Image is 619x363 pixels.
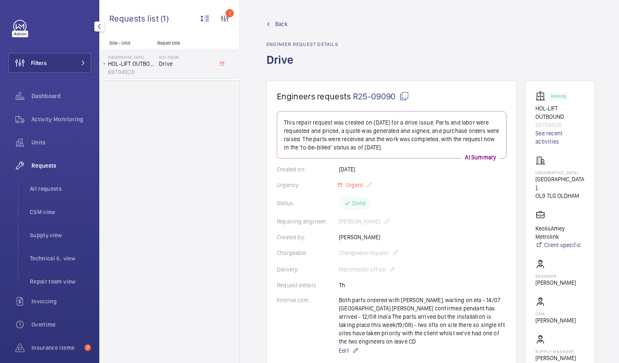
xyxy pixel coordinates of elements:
p: 69794928 [535,121,585,129]
p: HOL-LIFT OUTBOUND [535,104,585,121]
a: Client specific [535,241,585,249]
p: Working [551,95,566,98]
p: HOL-LIFT OUTBOUND [108,60,156,68]
p: KeolisAmey Metrolink [535,224,585,241]
p: [GEOGRAPHIC_DATA], [535,175,585,192]
p: 69794928 [108,68,156,76]
span: Dashboard [31,92,91,100]
span: Insurance items [31,344,81,352]
span: Back [275,20,288,28]
button: Filters [8,53,91,73]
h2: Engineer request details [266,41,338,47]
span: All requests [30,185,91,193]
span: Units [31,138,91,147]
p: [PERSON_NAME] [535,316,576,325]
p: [PERSON_NAME] [535,279,576,287]
p: Repair title [157,40,212,46]
img: elevator.svg [535,91,549,101]
p: [GEOGRAPHIC_DATA] [535,170,585,175]
span: CSM view [30,208,91,216]
span: R25-09090 [353,91,409,101]
p: OL9 7LG OLDHAM [535,192,585,200]
span: Drive [159,60,214,68]
p: AI Summary [462,153,499,161]
span: Filters [31,59,47,67]
h2: R25-09090 [159,55,214,60]
span: Engineers requests [277,91,351,101]
p: CSM [535,311,576,316]
span: Requests [31,161,91,170]
span: Supply view [30,231,91,239]
p: Supply manager [535,349,585,354]
p: Engineer [535,274,576,279]
span: Repair team view [30,277,91,286]
p: This repair request was created on [DATE] for a drive issue. Parts and labor were requested and p... [284,118,499,151]
span: Requests list [109,13,161,24]
a: See recent activities [535,129,585,146]
span: 7 [84,344,91,351]
span: Edit [339,346,349,355]
p: Site - Unit [99,40,154,46]
span: Technical S. view [30,254,91,262]
p: [GEOGRAPHIC_DATA] [108,55,156,60]
span: Activity Monitoring [31,115,91,123]
span: Invoicing [31,297,91,305]
h1: Drive [266,52,338,81]
span: Overtime [31,320,91,329]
